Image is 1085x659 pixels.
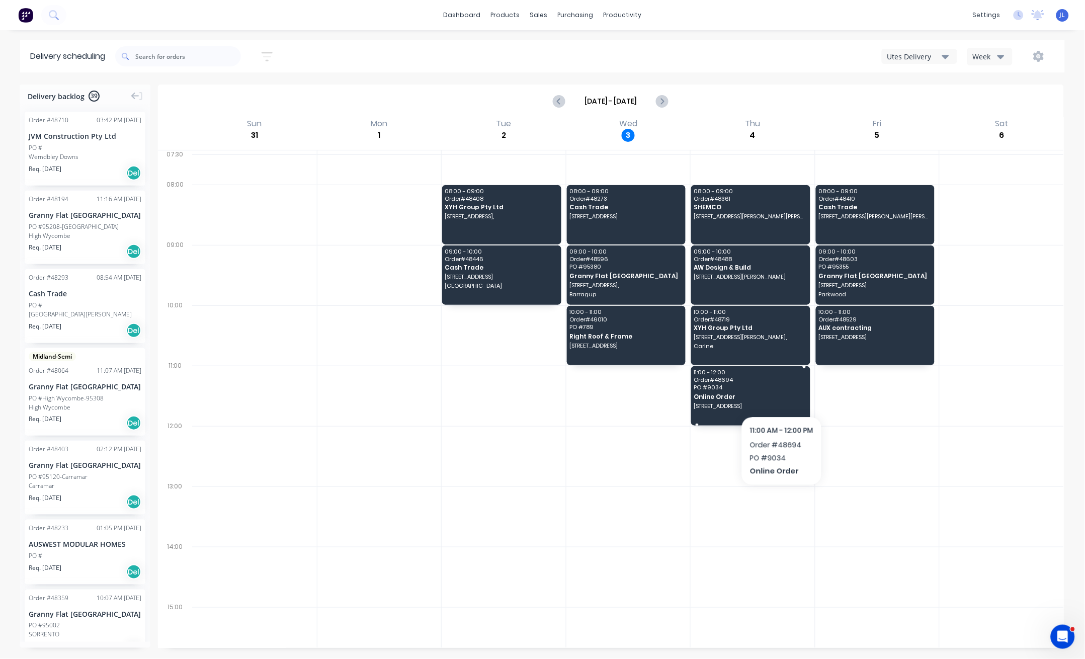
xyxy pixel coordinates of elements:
[525,8,552,23] div: sales
[569,316,682,322] span: Order # 46010
[552,8,598,23] div: purchasing
[29,143,42,152] div: PO #
[967,48,1013,65] button: Week
[445,283,557,289] span: [GEOGRAPHIC_DATA]
[818,264,931,270] span: PO # 95355
[158,148,192,179] div: 07:30
[29,415,61,424] span: Req. [DATE]
[445,196,557,202] span: Order # 48408
[29,524,68,533] div: Order # 48233
[126,244,141,259] div: Del
[445,249,557,255] span: 09:00 - 10:00
[818,188,931,194] span: 08:00 - 09:00
[158,179,192,239] div: 08:00
[992,119,1012,129] div: Sat
[29,116,68,125] div: Order # 48710
[818,334,931,340] span: [STREET_ADDRESS]
[694,369,806,375] span: 11:00 - 12:00
[244,119,265,129] div: Sun
[29,563,61,572] span: Req. [DATE]
[445,256,557,262] span: Order # 48446
[29,231,141,240] div: High Wycombe
[694,274,806,280] span: [STREET_ADDRESS][PERSON_NAME]
[968,8,1006,23] div: settings
[569,282,682,288] span: [STREET_ADDRESS],
[569,188,682,194] span: 08:00 - 09:00
[882,49,957,64] button: Utes Delivery
[694,393,806,400] span: Online Order
[569,291,682,297] span: Barragup
[694,264,806,271] span: AW Design & Build
[569,343,682,349] span: [STREET_ADDRESS]
[158,420,192,480] div: 12:00
[248,129,261,142] div: 31
[818,291,931,297] span: Parkwood
[29,366,68,375] div: Order # 48064
[887,51,942,62] div: Utes Delivery
[694,213,806,219] span: [STREET_ADDRESS][PERSON_NAME][PERSON_NAME]
[97,195,141,204] div: 11:16 AM [DATE]
[29,445,68,454] div: Order # 48403
[29,131,141,141] div: JVM Construction Pty Ltd
[29,472,88,481] div: PO #95120-Carramar
[158,480,192,541] div: 13:00
[445,274,557,280] span: [STREET_ADDRESS]
[29,630,141,639] div: SORRENTO
[135,46,241,66] input: Search for orders
[694,403,806,409] span: [STREET_ADDRESS]
[616,119,640,129] div: Wed
[29,164,61,174] span: Req. [DATE]
[158,360,192,420] div: 11:00
[694,188,806,194] span: 08:00 - 09:00
[18,8,33,23] img: Factory
[742,119,764,129] div: Thu
[746,129,760,142] div: 4
[29,273,68,282] div: Order # 48293
[29,403,141,412] div: High Wycombe
[29,210,141,220] div: Granny Flat [GEOGRAPHIC_DATA]
[126,166,141,181] div: Del
[569,204,682,210] span: Cash Trade
[818,249,931,255] span: 09:00 - 10:00
[569,309,682,315] span: 10:00 - 11:00
[445,204,557,210] span: XYH Group Pty Ltd
[694,384,806,390] span: PO # 9034
[126,323,141,338] div: Del
[97,366,141,375] div: 11:07 AM [DATE]
[29,481,141,490] div: Carramar
[694,256,806,262] span: Order # 48488
[818,282,931,288] span: [STREET_ADDRESS]
[569,273,682,279] span: Granny Flat [GEOGRAPHIC_DATA]
[569,213,682,219] span: [STREET_ADDRESS]
[622,129,635,142] div: 3
[29,609,141,619] div: Granny Flat [GEOGRAPHIC_DATA]
[818,256,931,262] span: Order # 48603
[569,333,682,340] span: Right Roof & Frame
[126,416,141,431] div: Del
[485,8,525,23] div: products
[870,119,885,129] div: Fri
[29,301,42,310] div: PO #
[20,40,115,72] div: Delivery scheduling
[818,309,931,315] span: 10:00 - 11:00
[29,195,68,204] div: Order # 48194
[29,394,104,403] div: PO #High Wycombe-95308
[569,249,682,255] span: 09:00 - 10:00
[569,256,682,262] span: Order # 48596
[569,324,682,330] span: PO # 789
[29,152,141,161] div: Wemdbley Downs
[694,324,806,331] span: XYH Group Pty Ltd
[368,119,390,129] div: Mon
[158,541,192,601] div: 14:00
[818,213,931,219] span: [STREET_ADDRESS][PERSON_NAME][PERSON_NAME]
[97,445,141,454] div: 02:12 PM [DATE]
[818,204,931,210] span: Cash Trade
[28,91,85,102] span: Delivery backlog
[569,264,682,270] span: PO # 95380
[973,51,1002,62] div: Week
[694,316,806,322] span: Order # 48719
[818,316,931,322] span: Order # 48529
[29,352,76,361] span: Midland-Semi
[694,377,806,383] span: Order # 48694
[97,273,141,282] div: 08:54 AM [DATE]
